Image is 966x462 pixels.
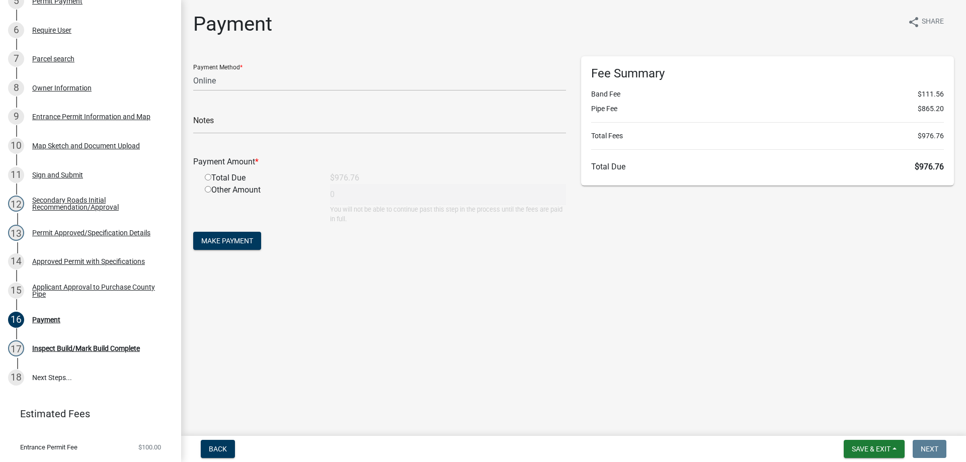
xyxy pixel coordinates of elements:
[201,440,235,458] button: Back
[8,196,24,212] div: 12
[918,89,944,100] span: $111.56
[20,444,77,450] span: Entrance Permit Fee
[8,283,24,299] div: 15
[8,312,24,328] div: 16
[32,55,74,62] div: Parcel search
[193,232,261,250] button: Make Payment
[32,345,140,352] div: Inspect Build/Mark Build Complete
[591,131,944,141] li: Total Fees
[32,27,71,34] div: Require User
[197,184,323,224] div: Other Amount
[8,225,24,241] div: 13
[915,162,944,171] span: $976.76
[32,229,150,236] div: Permit Approved/Specification Details
[209,445,227,453] span: Back
[8,138,24,154] div: 10
[591,162,944,171] h6: Total Due
[32,284,165,298] div: Applicant Approval to Purchase County Pipe
[32,113,150,120] div: Entrance Permit Information and Map
[8,340,24,356] div: 17
[591,89,944,100] li: Band Fee
[197,172,323,184] div: Total Due
[138,444,161,450] span: $100.00
[8,51,24,67] div: 7
[908,16,920,28] i: share
[852,445,891,453] span: Save & Exit
[591,66,944,81] h6: Fee Summary
[8,369,24,386] div: 18
[922,16,944,28] span: Share
[8,80,24,96] div: 8
[186,156,574,168] div: Payment Amount
[193,12,272,36] h1: Payment
[32,197,165,211] div: Secondary Roads Initial Recommendation/Approval
[32,258,145,265] div: Approved Permit with Specifications
[913,440,946,458] button: Next
[8,22,24,38] div: 6
[32,84,92,91] div: Owner Information
[32,142,140,149] div: Map Sketch and Document Upload
[32,316,60,323] div: Payment
[8,404,165,424] a: Estimated Fees
[918,131,944,141] span: $976.76
[32,171,83,178] div: Sign and Submit
[8,109,24,125] div: 9
[918,104,944,114] span: $865.20
[844,440,905,458] button: Save & Exit
[201,237,253,245] span: Make Payment
[8,167,24,183] div: 11
[8,253,24,269] div: 14
[921,445,938,453] span: Next
[591,104,944,114] li: Pipe Fee
[900,12,952,32] button: shareShare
